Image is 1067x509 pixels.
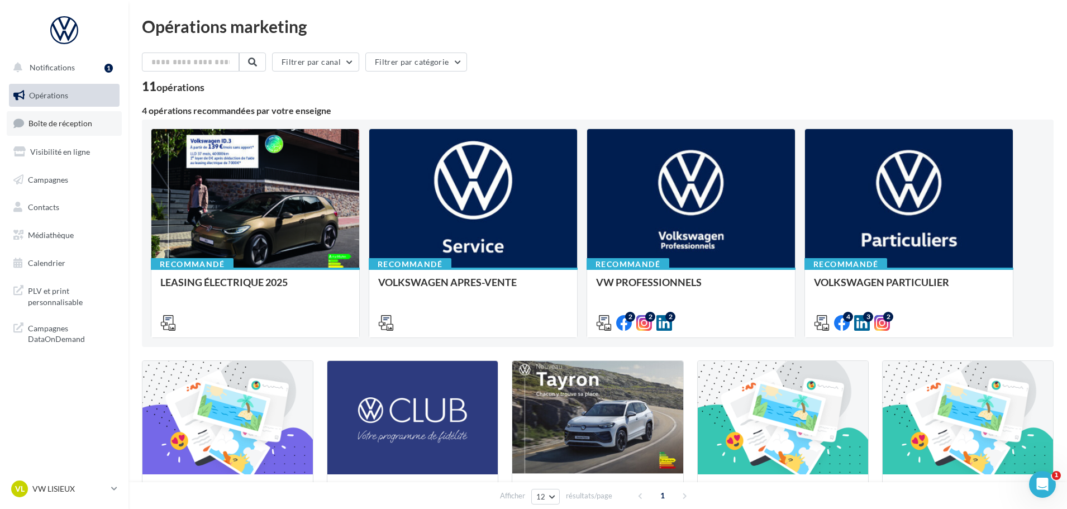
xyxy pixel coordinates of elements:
[28,174,68,184] span: Campagnes
[29,91,68,100] span: Opérations
[587,258,669,270] div: Recommandé
[863,312,873,322] div: 3
[365,53,467,72] button: Filtrer par catégorie
[7,196,122,219] a: Contacts
[1052,471,1061,480] span: 1
[28,283,115,307] span: PLV et print personnalisable
[9,478,120,500] a: VL VW LISIEUX
[7,111,122,135] a: Boîte de réception
[156,82,204,92] div: opérations
[1029,471,1056,498] iframe: Intercom live chat
[104,64,113,73] div: 1
[625,312,635,322] div: 2
[142,18,1054,35] div: Opérations marketing
[536,492,546,501] span: 12
[843,312,853,322] div: 4
[7,84,122,107] a: Opérations
[7,316,122,349] a: Campagnes DataOnDemand
[596,277,786,299] div: VW PROFESSIONNELS
[7,223,122,247] a: Médiathèque
[15,483,25,494] span: VL
[160,277,350,299] div: LEASING ÉLECTRIQUE 2025
[28,202,59,212] span: Contacts
[665,312,675,322] div: 2
[645,312,655,322] div: 2
[28,321,115,345] span: Campagnes DataOnDemand
[151,258,234,270] div: Recommandé
[30,147,90,156] span: Visibilité en ligne
[500,491,525,501] span: Afficher
[28,230,74,240] span: Médiathèque
[142,80,204,93] div: 11
[378,277,568,299] div: VOLKSWAGEN APRES-VENTE
[7,168,122,192] a: Campagnes
[531,489,560,505] button: 12
[28,118,92,128] span: Boîte de réception
[30,63,75,72] span: Notifications
[142,106,1054,115] div: 4 opérations recommandées par votre enseigne
[814,277,1004,299] div: VOLKSWAGEN PARTICULIER
[369,258,451,270] div: Recommandé
[804,258,887,270] div: Recommandé
[654,487,671,505] span: 1
[272,53,359,72] button: Filtrer par canal
[7,56,117,79] button: Notifications 1
[7,279,122,312] a: PLV et print personnalisable
[883,312,893,322] div: 2
[32,483,107,494] p: VW LISIEUX
[28,258,65,268] span: Calendrier
[7,140,122,164] a: Visibilité en ligne
[566,491,612,501] span: résultats/page
[7,251,122,275] a: Calendrier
